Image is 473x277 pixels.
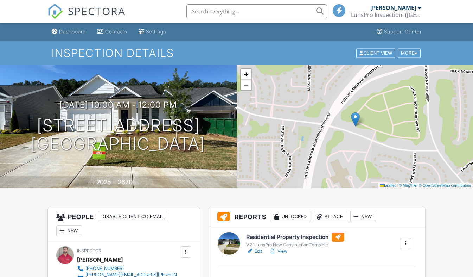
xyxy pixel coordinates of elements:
a: [PHONE_NUMBER] [77,265,178,272]
h3: Reports [209,207,426,227]
a: Zoom in [241,69,251,80]
div: New [350,211,376,222]
img: The Best Home Inspection Software - Spectora [47,4,63,19]
a: Dashboard [49,25,89,38]
span: Built [88,180,95,185]
div: [PERSON_NAME] [370,4,416,11]
div: Disable Client CC Email [98,211,167,222]
a: Contacts [94,25,130,38]
a: Edit [246,248,262,255]
h1: Inspection Details [52,47,421,59]
h6: Residential Property Inspection [246,233,344,242]
input: Search everything... [186,4,327,18]
div: Client View [356,48,395,58]
div: V.2.1 LunsPro New Construction Template [246,242,344,248]
span: SPECTORA [68,4,126,18]
a: Settings [136,25,169,38]
div: 2670 [118,178,133,186]
div: Support Center [384,29,422,35]
a: View [269,248,287,255]
div: Unlocked [271,211,311,222]
div: More [398,48,421,58]
div: Settings [146,29,166,35]
span: sq. ft. [134,180,143,185]
img: Marker [351,112,360,127]
span: Inspector [77,248,101,253]
div: Contacts [105,29,127,35]
a: Zoom out [241,80,251,90]
div: New [56,225,82,236]
a: Client View [356,50,397,55]
a: © MapTiler [399,183,418,187]
a: Leaflet [380,183,396,187]
div: LunsPro Inspection: (Atlanta) [351,11,421,18]
div: [PERSON_NAME] [77,254,123,265]
span: + [244,70,248,79]
h1: [STREET_ADDRESS] [GEOGRAPHIC_DATA] [31,116,205,154]
div: Attach [314,211,347,222]
h3: [DATE] 10:00 am - 12:00 pm [60,100,177,110]
a: Support Center [374,25,424,38]
a: SPECTORA [47,10,126,24]
a: Residential Property Inspection V.2.1 LunsPro New Construction Template [246,233,344,248]
div: Dashboard [59,29,86,35]
div: 2025 [96,178,111,186]
span: | [397,183,398,187]
h3: People [48,207,200,241]
div: [PHONE_NUMBER] [85,266,124,271]
span: − [244,80,248,89]
a: © OpenStreetMap contributors [419,183,471,187]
